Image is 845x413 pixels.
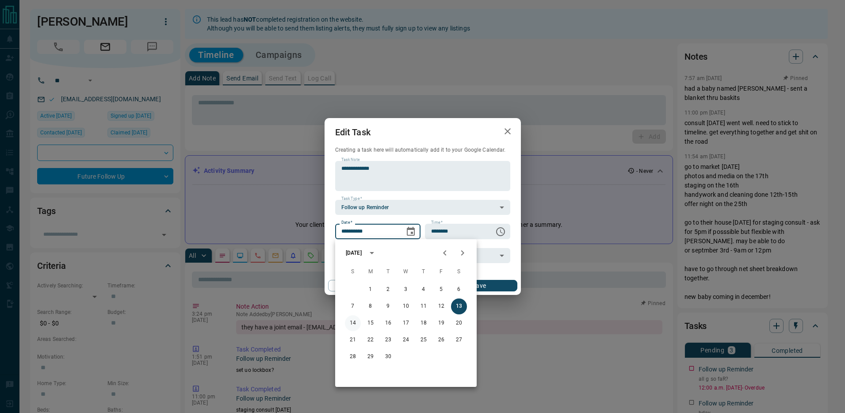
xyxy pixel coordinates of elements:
[398,282,414,298] button: 3
[363,298,379,314] button: 8
[364,245,379,260] button: calendar view is open, switch to year view
[325,118,381,146] h2: Edit Task
[416,332,432,348] button: 25
[431,220,443,226] label: Time
[433,282,449,298] button: 5
[416,263,432,281] span: Thursday
[341,157,359,163] label: Task Note
[335,200,510,215] div: Follow up Reminder
[416,298,432,314] button: 11
[436,244,454,262] button: Previous month
[398,315,414,331] button: 17
[451,332,467,348] button: 27
[433,298,449,314] button: 12
[380,332,396,348] button: 23
[451,282,467,298] button: 6
[363,282,379,298] button: 1
[345,263,361,281] span: Sunday
[380,298,396,314] button: 9
[341,220,352,226] label: Date
[345,315,361,331] button: 14
[380,315,396,331] button: 16
[451,315,467,331] button: 20
[380,282,396,298] button: 2
[345,349,361,365] button: 28
[363,315,379,331] button: 15
[433,332,449,348] button: 26
[416,282,432,298] button: 4
[380,349,396,365] button: 30
[346,249,362,257] div: [DATE]
[363,349,379,365] button: 29
[345,298,361,314] button: 7
[454,244,471,262] button: Next month
[402,223,420,241] button: Choose date, selected date is Sep 13, 2025
[363,263,379,281] span: Monday
[328,280,404,291] button: Cancel
[363,332,379,348] button: 22
[433,263,449,281] span: Friday
[398,298,414,314] button: 10
[380,263,396,281] span: Tuesday
[398,332,414,348] button: 24
[451,263,467,281] span: Saturday
[451,298,467,314] button: 13
[433,315,449,331] button: 19
[345,332,361,348] button: 21
[441,280,517,291] button: Save
[492,223,509,241] button: Choose time, selected time is 12:00 AM
[416,315,432,331] button: 18
[335,146,510,154] p: Creating a task here will automatically add it to your Google Calendar.
[341,196,362,202] label: Task Type
[398,263,414,281] span: Wednesday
